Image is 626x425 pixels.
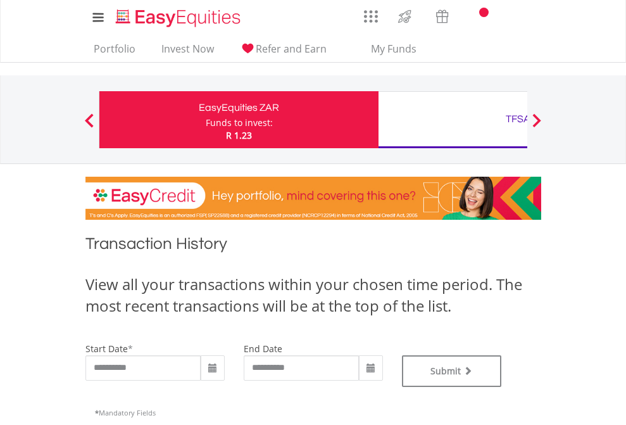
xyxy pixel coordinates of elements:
button: Next [524,120,549,132]
div: Funds to invest: [206,117,273,129]
h1: Transaction History [85,232,541,261]
a: AppsGrid [356,3,386,23]
a: Vouchers [423,3,461,27]
a: Home page [111,3,246,29]
img: grid-menu-icon.svg [364,10,378,23]
a: Refer and Earn [235,42,332,62]
span: My Funds [353,41,435,57]
a: Invest Now [156,42,219,62]
img: vouchers-v2.svg [432,6,453,27]
button: Submit [402,355,502,387]
a: Portfolio [89,42,141,62]
span: R 1.23 [226,129,252,141]
img: thrive-v2.svg [394,6,415,27]
div: View all your transactions within your chosen time period. The most recent transactions will be a... [85,274,541,317]
img: EasyCredit Promotion Banner [85,177,541,220]
img: EasyEquities_Logo.png [113,8,246,29]
a: FAQ's and Support [493,3,525,29]
a: My Profile [525,3,558,31]
span: Refer and Earn [256,42,327,56]
div: EasyEquities ZAR [107,99,371,117]
label: end date [244,343,282,355]
span: Mandatory Fields [95,408,156,417]
label: start date [85,343,128,355]
button: Previous [77,120,102,132]
a: Notifications [461,3,493,29]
